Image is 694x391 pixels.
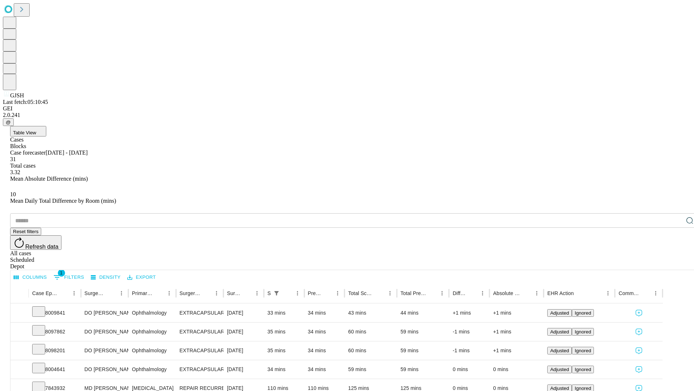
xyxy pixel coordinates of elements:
div: [DATE] [227,304,260,322]
button: Adjusted [547,309,572,317]
button: Adjusted [547,328,572,336]
div: 60 mins [348,341,393,360]
div: Surgery Date [227,290,241,296]
div: 34 mins [308,360,341,379]
div: [DATE] [227,323,260,341]
button: Menu [211,288,222,298]
div: 33 mins [267,304,301,322]
span: Ignored [575,348,591,353]
div: +1 mins [493,323,540,341]
div: Surgery Name [180,290,201,296]
span: Adjusted [550,310,569,316]
span: [DATE] - [DATE] [46,150,87,156]
button: Ignored [572,366,594,373]
div: +1 mins [493,304,540,322]
div: 34 mins [308,341,341,360]
button: Sort [59,288,69,298]
div: +1 mins [453,304,486,322]
button: Show filters [271,288,282,298]
span: Adjusted [550,367,569,372]
span: Adjusted [550,386,569,391]
button: Menu [292,288,303,298]
button: Sort [467,288,477,298]
div: DO [PERSON_NAME] [85,323,125,341]
button: @ [3,118,14,126]
div: 59 mins [348,360,393,379]
div: 59 mins [400,323,446,341]
div: Ophthalmology [132,323,172,341]
button: Density [89,272,123,283]
div: -1 mins [453,341,486,360]
div: [DATE] [227,341,260,360]
button: Menu [69,288,79,298]
div: Total Scheduled Duration [348,290,374,296]
span: Ignored [575,367,591,372]
div: -1 mins [453,323,486,341]
span: 3.32 [10,169,20,175]
span: Refresh data [25,244,59,250]
button: Menu [603,288,613,298]
div: DO [PERSON_NAME] [85,360,125,379]
button: Sort [574,288,584,298]
button: Sort [201,288,211,298]
div: 2.0.241 [3,112,691,118]
button: Ignored [572,347,594,354]
div: 0 mins [453,360,486,379]
button: Select columns [12,272,49,283]
div: 35 mins [267,341,301,360]
div: Predicted In Room Duration [308,290,322,296]
button: Expand [14,363,25,376]
span: 1 [58,269,65,277]
div: 59 mins [400,341,446,360]
button: Menu [116,288,127,298]
div: 8009841 [32,304,77,322]
div: Ophthalmology [132,341,172,360]
div: 35 mins [267,323,301,341]
button: Sort [427,288,437,298]
span: @ [6,119,11,125]
div: [DATE] [227,360,260,379]
div: Ophthalmology [132,360,172,379]
div: 8097862 [32,323,77,341]
button: Adjusted [547,366,572,373]
button: Sort [641,288,651,298]
button: Show filters [52,272,86,283]
div: 8004641 [32,360,77,379]
button: Ignored [572,328,594,336]
span: Adjusted [550,348,569,353]
span: 10 [10,191,16,197]
div: Primary Service [132,290,153,296]
span: Ignored [575,329,591,335]
div: Case Epic Id [32,290,58,296]
span: Reset filters [13,229,38,234]
span: Adjusted [550,329,569,335]
div: 8098201 [32,341,77,360]
span: Last fetch: 05:10:45 [3,99,48,105]
div: 43 mins [348,304,393,322]
button: Menu [651,288,661,298]
button: Expand [14,326,25,339]
div: Scheduled In Room Duration [267,290,271,296]
span: Case forecaster [10,150,46,156]
button: Menu [532,288,542,298]
button: Menu [385,288,395,298]
span: Ignored [575,310,591,316]
div: 59 mins [400,360,446,379]
button: Ignored [572,309,594,317]
div: DO [PERSON_NAME] [85,304,125,322]
button: Expand [14,307,25,320]
div: EHR Action [547,290,574,296]
button: Refresh data [10,235,61,250]
span: Mean Daily Total Difference by Room (mins) [10,198,116,204]
button: Sort [106,288,116,298]
button: Menu [252,288,262,298]
div: GEI [3,105,691,112]
button: Reset filters [10,228,41,235]
div: Surgeon Name [85,290,106,296]
span: Table View [13,130,36,135]
div: Comments [618,290,639,296]
button: Table View [10,126,46,136]
div: 0 mins [493,360,540,379]
div: Absolute Difference [493,290,521,296]
button: Sort [242,288,252,298]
